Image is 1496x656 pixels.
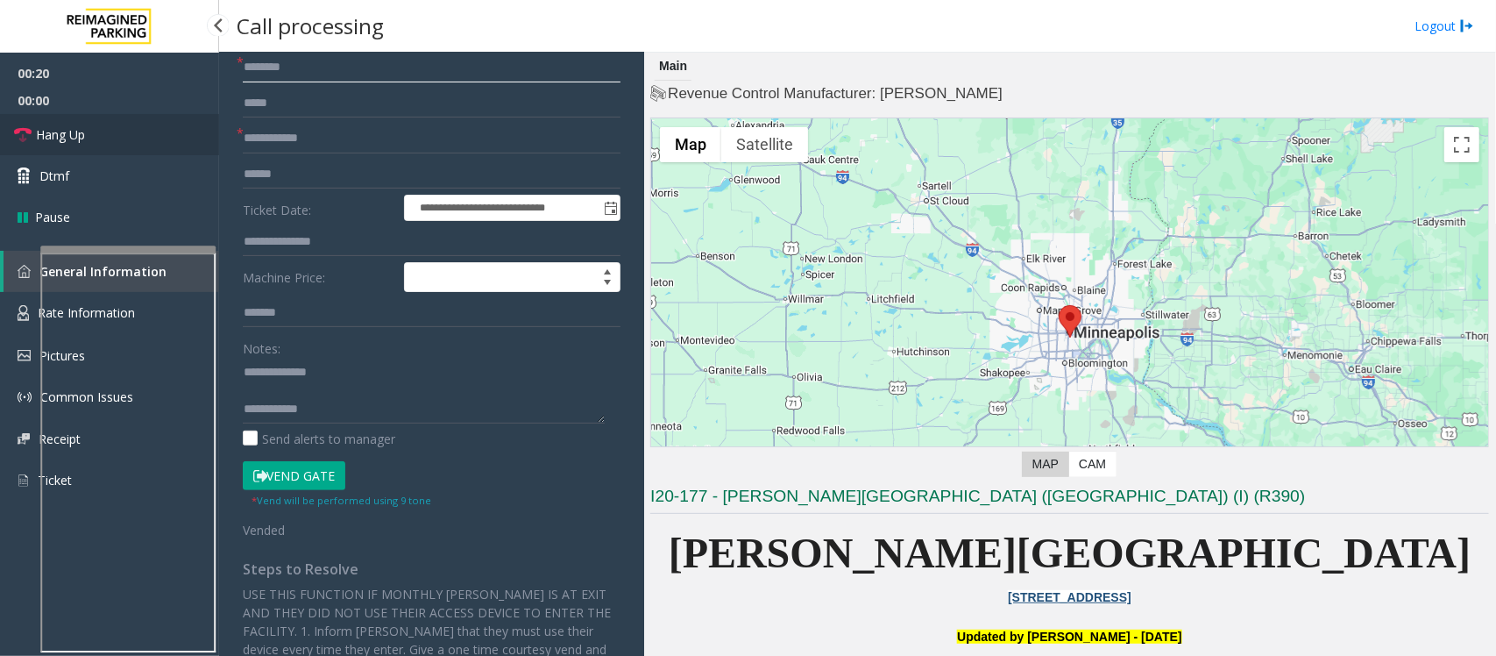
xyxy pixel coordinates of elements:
[252,494,431,507] small: Vend will be performed using 9 tone
[655,53,691,81] div: Main
[1444,127,1479,162] button: Toggle fullscreen view
[243,333,280,358] label: Notes:
[18,350,31,361] img: 'icon'
[595,277,620,291] span: Decrease value
[1414,17,1474,35] a: Logout
[36,125,85,144] span: Hang Up
[650,83,1489,104] h4: Revenue Control Manufacturer: [PERSON_NAME]
[18,390,32,404] img: 'icon'
[4,251,219,292] a: General Information
[595,263,620,277] span: Increase value
[1059,305,1081,338] div: 800 East 28th Street, Minneapolis, MN
[39,263,167,280] span: General Information
[243,522,285,538] span: Vended
[35,208,70,226] span: Pause
[650,485,1489,514] h3: I20-177 - [PERSON_NAME][GEOGRAPHIC_DATA] ([GEOGRAPHIC_DATA]) (I) (R390)
[18,433,30,445] img: 'icon'
[660,127,721,162] button: Show street map
[38,472,72,488] span: Ticket
[721,127,808,162] button: Show satellite imagery
[39,167,69,185] span: Dtmf
[957,630,1181,644] font: Updated by [PERSON_NAME] - [DATE]
[243,461,345,491] button: Vend Gate
[669,530,1471,576] span: [PERSON_NAME][GEOGRAPHIC_DATA]
[1068,452,1117,477] label: CAM
[18,473,29,488] img: 'icon'
[228,4,393,47] h3: Call processing
[1008,590,1131,604] a: [STREET_ADDRESS]
[238,195,400,221] label: Ticket Date:
[238,262,400,292] label: Machine Price:
[243,561,620,578] h4: Steps to Resolve
[38,304,135,321] span: Rate Information
[39,431,81,447] span: Receipt
[18,265,31,278] img: 'icon'
[1022,452,1069,477] label: Map
[1460,17,1474,35] img: logout
[243,430,395,448] label: Send alerts to manager
[39,347,85,364] span: Pictures
[18,305,29,321] img: 'icon'
[600,196,620,220] span: Toggle popup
